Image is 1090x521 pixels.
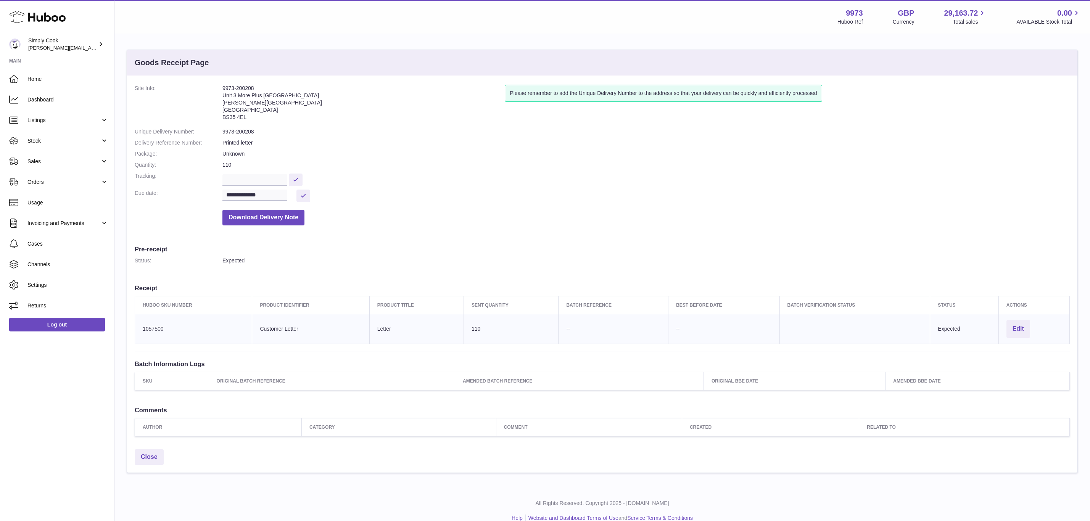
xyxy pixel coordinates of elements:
[135,139,222,146] dt: Delivery Reference Number:
[369,296,464,314] th: Product title
[846,8,863,18] strong: 9973
[859,418,1070,436] th: Related to
[135,128,222,135] dt: Unique Delivery Number:
[559,314,668,344] td: --
[222,128,1070,135] dd: 9973-200208
[505,85,822,102] div: Please remember to add the Unique Delivery Number to the address so that your delivery can be qui...
[893,18,915,26] div: Currency
[135,372,209,390] th: SKU
[512,515,523,521] a: Help
[682,418,859,436] th: Created
[559,296,668,314] th: Batch Reference
[27,199,108,206] span: Usage
[464,296,559,314] th: Sent Quantity
[222,85,505,124] address: 9973-200208 Unit 3 More Plus [GEOGRAPHIC_DATA] [PERSON_NAME][GEOGRAPHIC_DATA] [GEOGRAPHIC_DATA] B...
[27,240,108,248] span: Cases
[135,418,302,436] th: Author
[27,117,100,124] span: Listings
[135,150,222,158] dt: Package:
[1006,320,1030,338] button: Edit
[455,372,704,390] th: Amended Batch Reference
[135,257,222,264] dt: Status:
[369,314,464,344] td: Letter
[209,372,455,390] th: Original Batch Reference
[9,39,21,50] img: emma@simplycook.com
[704,372,885,390] th: Original BBE Date
[779,296,930,314] th: Batch Verification Status
[222,139,1070,146] dd: Printed letter
[27,137,100,145] span: Stock
[135,172,222,186] dt: Tracking:
[27,96,108,103] span: Dashboard
[135,190,222,202] dt: Due date:
[9,318,105,331] a: Log out
[135,85,222,124] dt: Site Info:
[27,158,100,165] span: Sales
[1016,8,1081,26] a: 0.00 AVAILABLE Stock Total
[496,418,682,436] th: Comment
[135,360,1070,368] h3: Batch Information Logs
[27,261,108,268] span: Channels
[528,515,618,521] a: Website and Dashboard Terms of Use
[301,418,496,436] th: Category
[135,161,222,169] dt: Quantity:
[627,515,693,521] a: Service Terms & Conditions
[944,8,987,26] a: 29,163.72 Total sales
[28,45,153,51] span: [PERSON_NAME][EMAIL_ADDRESS][DOMAIN_NAME]
[121,500,1084,507] p: All Rights Reserved. Copyright 2025 - [DOMAIN_NAME]
[930,296,998,314] th: Status
[222,257,1070,264] dd: Expected
[668,296,779,314] th: Best Before Date
[930,314,998,344] td: Expected
[898,8,914,18] strong: GBP
[464,314,559,344] td: 110
[837,18,863,26] div: Huboo Ref
[252,314,369,344] td: Customer Letter
[135,449,164,465] a: Close
[222,210,304,225] button: Download Delivery Note
[27,302,108,309] span: Returns
[953,18,987,26] span: Total sales
[252,296,369,314] th: Product Identifier
[27,220,100,227] span: Invoicing and Payments
[1016,18,1081,26] span: AVAILABLE Stock Total
[27,281,108,289] span: Settings
[27,178,100,186] span: Orders
[998,296,1069,314] th: Actions
[944,8,978,18] span: 29,163.72
[222,161,1070,169] dd: 110
[135,296,252,314] th: Huboo SKU Number
[28,37,97,51] div: Simply Cook
[1057,8,1072,18] span: 0.00
[668,314,779,344] td: --
[222,150,1070,158] dd: Unknown
[135,314,252,344] td: 1057500
[886,372,1070,390] th: Amended BBE Date
[135,58,209,68] h3: Goods Receipt Page
[27,76,108,83] span: Home
[135,406,1070,414] h3: Comments
[135,284,1070,292] h3: Receipt
[135,245,1070,253] h3: Pre-receipt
